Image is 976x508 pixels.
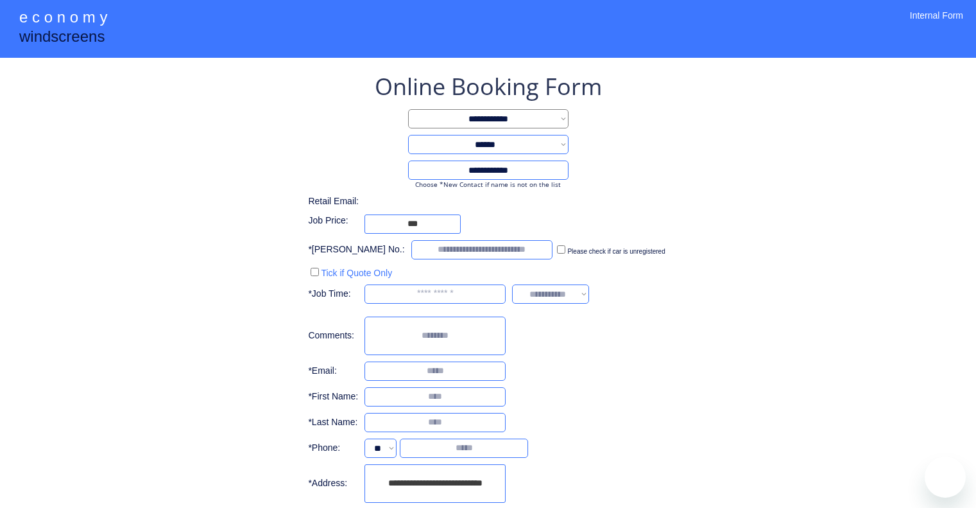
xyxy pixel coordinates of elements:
label: Please check if car is unregistered [567,248,665,255]
div: e c o n o m y [19,6,107,31]
div: Internal Form [910,10,963,39]
div: *Job Time: [308,288,358,301]
div: Choose *New Contact if name is not on the list [408,180,569,189]
div: *First Name: [308,390,358,403]
div: *[PERSON_NAME] No.: [308,243,404,256]
div: *Last Name: [308,416,358,429]
div: Comments: [308,329,358,342]
label: Tick if Quote Only [321,268,392,278]
div: *Phone: [308,442,358,455]
div: Retail Email: [308,195,372,208]
div: Online Booking Form [375,71,602,103]
div: *Email: [308,365,358,378]
div: Job Price: [308,215,358,227]
div: windscreens [19,26,105,51]
div: *Address: [308,477,358,490]
iframe: Button to launch messaging window [925,457,966,498]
